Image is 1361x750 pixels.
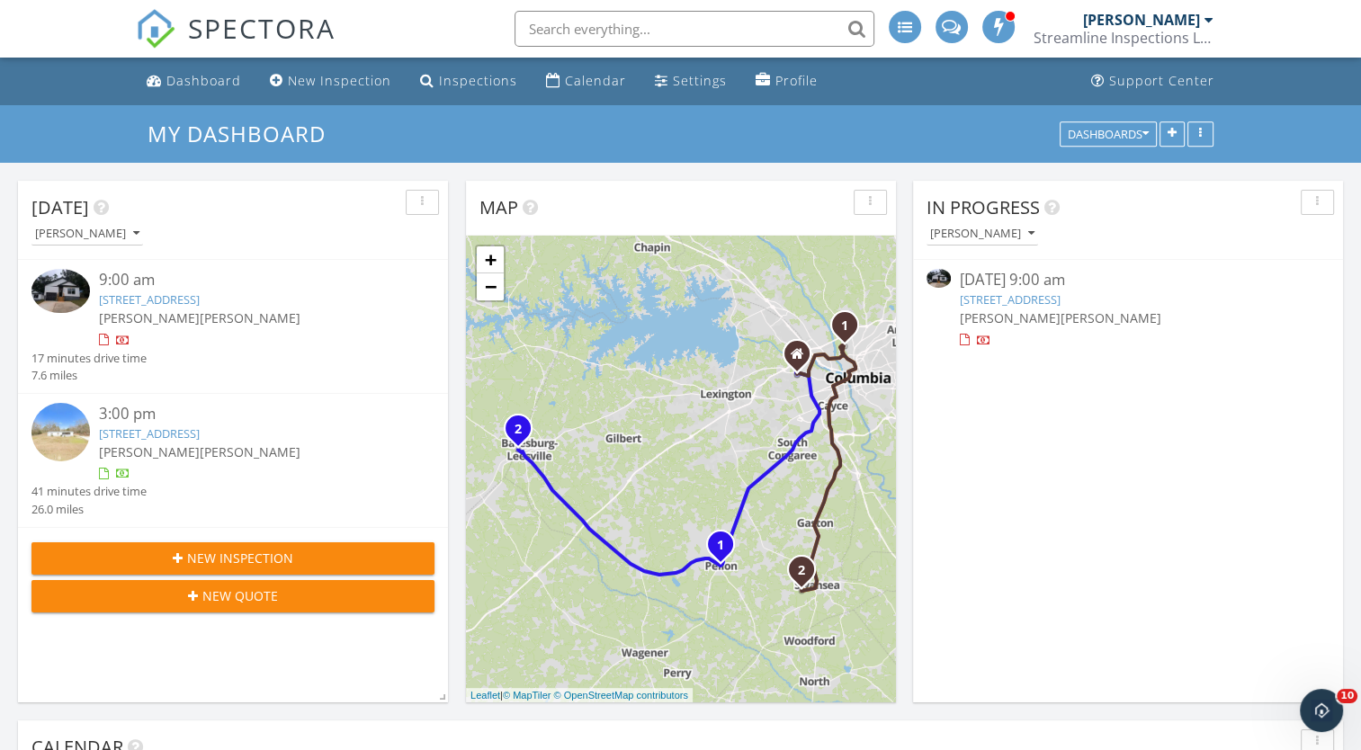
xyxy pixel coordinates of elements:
[554,690,688,701] a: © OpenStreetMap contributors
[477,246,504,273] a: Zoom in
[673,72,727,89] div: Settings
[31,367,147,384] div: 7.6 miles
[99,309,200,326] span: [PERSON_NAME]
[1337,689,1357,703] span: 10
[845,325,855,335] div: 4218 Woodridge Dr, Columbia, SC 29203
[99,403,401,425] div: 3:00 pm
[960,269,1295,291] div: [DATE] 9:00 am
[200,309,300,326] span: [PERSON_NAME]
[648,65,734,98] a: Settings
[798,565,805,577] i: 2
[1300,689,1343,732] iframe: Intercom live chat
[930,228,1034,240] div: [PERSON_NAME]
[1084,65,1222,98] a: Support Center
[288,72,391,89] div: New Inspection
[31,542,434,575] button: New Inspection
[99,291,200,308] a: [STREET_ADDRESS]
[960,291,1061,308] a: [STREET_ADDRESS]
[31,350,147,367] div: 17 minutes drive time
[35,228,139,240] div: [PERSON_NAME]
[413,65,524,98] a: Inspections
[136,9,175,49] img: The Best Home Inspection Software - Spectora
[202,586,278,605] span: New Quote
[1061,309,1161,326] span: [PERSON_NAME]
[99,443,200,460] span: [PERSON_NAME]
[775,72,818,89] div: Profile
[801,569,812,580] div: 284 Swansea Rd, Swansea, SC 29160
[927,269,951,288] img: 9578840%2Fcover_photos%2F0JtND8UsOrlXRnHH1ra5%2Fsmall.jpg
[31,403,90,461] img: streetview
[470,690,500,701] a: Leaflet
[31,403,434,518] a: 3:00 pm [STREET_ADDRESS] [PERSON_NAME][PERSON_NAME] 41 minutes drive time 26.0 miles
[31,222,143,246] button: [PERSON_NAME]
[31,501,147,518] div: 26.0 miles
[263,65,398,98] a: New Inspection
[1068,128,1149,140] div: Dashboards
[518,428,529,439] div: 322 Saluda Ave, Batesburg-Leesville, SC 29006
[927,195,1040,219] span: In Progress
[31,580,434,612] button: New Quote
[1060,121,1157,147] button: Dashboards
[503,690,551,701] a: © MapTiler
[31,269,434,384] a: 9:00 am [STREET_ADDRESS] [PERSON_NAME][PERSON_NAME] 17 minutes drive time 7.6 miles
[721,544,731,555] div: 119 Calm Citadel, Pelion, SC 29123
[479,195,518,219] span: Map
[166,72,241,89] div: Dashboard
[515,11,874,47] input: Search everything...
[139,65,248,98] a: Dashboard
[1083,11,1200,29] div: [PERSON_NAME]
[1034,29,1213,47] div: Streamline Inspections LLC
[797,353,808,364] div: 49 C Trotter Rd., West Columbia SC 29169
[31,195,89,219] span: [DATE]
[1109,72,1214,89] div: Support Center
[515,424,522,436] i: 2
[136,24,336,62] a: SPECTORA
[565,72,626,89] div: Calendar
[717,540,724,552] i: 1
[477,273,504,300] a: Zoom out
[439,72,517,89] div: Inspections
[99,269,401,291] div: 9:00 am
[188,9,336,47] span: SPECTORA
[960,309,1061,326] span: [PERSON_NAME]
[187,549,293,567] span: New Inspection
[927,269,1330,349] a: [DATE] 9:00 am [STREET_ADDRESS] [PERSON_NAME][PERSON_NAME]
[466,688,693,703] div: |
[31,483,147,500] div: 41 minutes drive time
[748,65,825,98] a: Profile
[31,269,90,313] img: 9578840%2Fcover_photos%2F0JtND8UsOrlXRnHH1ra5%2Fsmall.jpg
[200,443,300,460] span: [PERSON_NAME]
[841,320,848,333] i: 1
[99,425,200,442] a: [STREET_ADDRESS]
[148,119,341,148] a: My Dashboard
[539,65,633,98] a: Calendar
[927,222,1038,246] button: [PERSON_NAME]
